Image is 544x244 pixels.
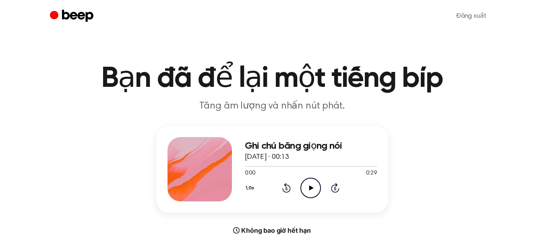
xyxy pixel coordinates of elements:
font: [DATE] · 00:13 [245,154,289,161]
a: Đăng xuất [448,6,494,26]
font: Không bao giờ hết hạn [241,226,311,234]
font: Tăng âm lượng và nhấn nút phát. [199,101,344,111]
font: Đăng xuất [456,13,486,19]
font: Bạn đã để lại một tiếng bíp [101,64,443,93]
font: 0:00 [245,170,255,176]
font: 1,0x [246,186,254,191]
a: Tiếng bíp [50,8,95,24]
font: 0:29 [366,170,376,176]
font: Ghi chú bằng giọng nói [245,141,342,151]
button: 1,0x [245,181,257,195]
